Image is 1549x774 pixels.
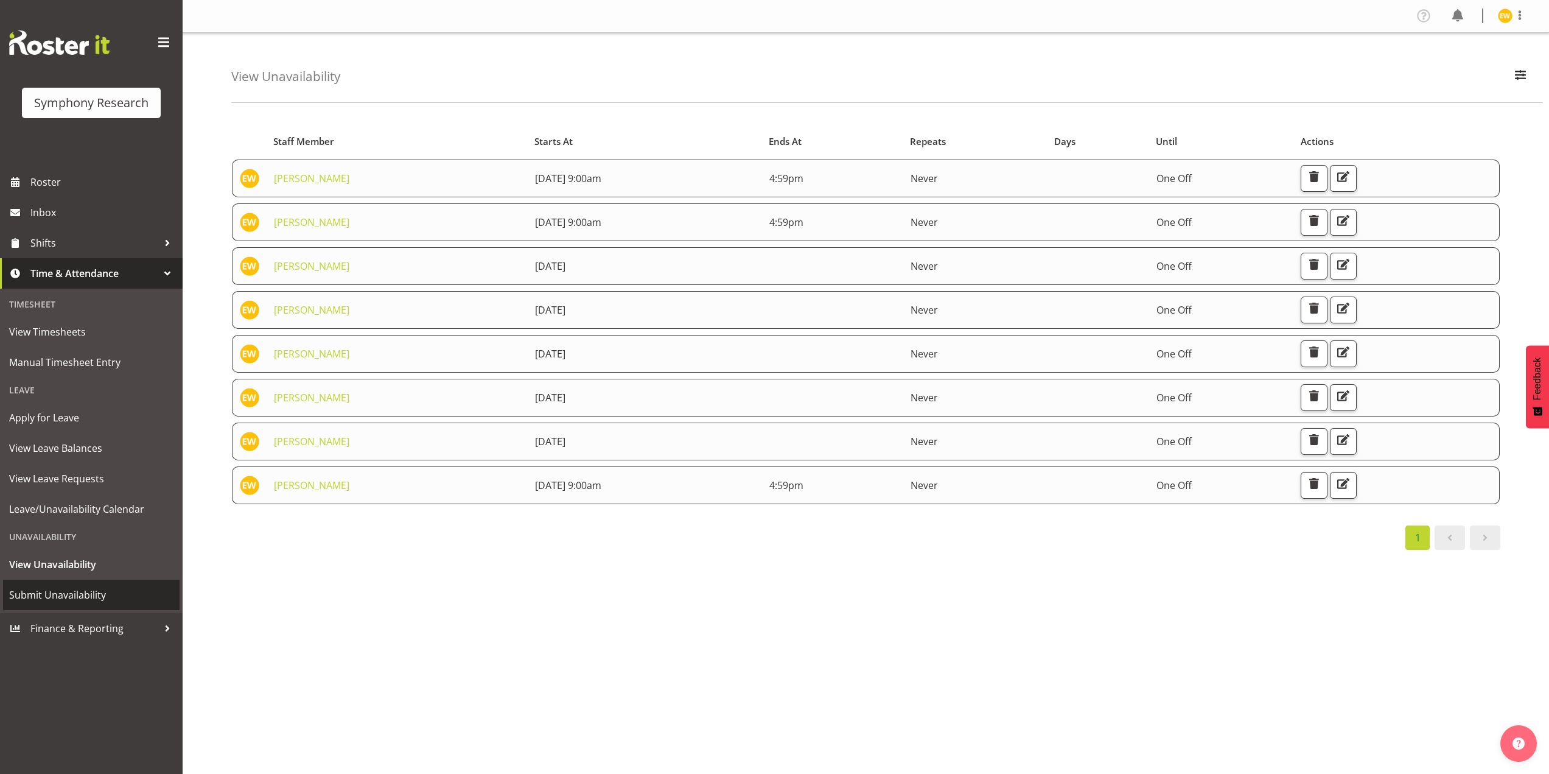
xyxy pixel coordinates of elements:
[274,391,349,404] a: [PERSON_NAME]
[274,216,349,229] a: [PERSON_NAME]
[1330,428,1357,455] button: Edit Unavailability
[1301,135,1334,149] span: Actions
[3,463,180,494] a: View Leave Requests
[1156,172,1192,185] span: One Off
[1301,209,1327,236] button: Delete Unavailability
[9,439,173,457] span: View Leave Balances
[273,135,334,149] span: Staff Member
[3,347,180,378] a: Manual Timesheet Entry
[9,470,173,488] span: View Leave Requests
[535,172,601,185] span: [DATE] 9:00am
[911,216,938,229] span: Never
[534,135,573,149] span: Starts At
[3,433,180,463] a: View Leave Balances
[911,435,938,448] span: Never
[1301,297,1327,323] button: Delete Unavailability
[1512,737,1525,750] img: help-xxl-2.png
[1301,384,1327,411] button: Delete Unavailability
[911,259,938,273] span: Never
[1330,253,1357,280] button: Edit Unavailability
[3,549,180,580] a: View Unavailability
[1330,472,1357,499] button: Edit Unavailability
[911,347,938,361] span: Never
[240,213,259,232] img: enrica-walsh11863.jpg
[535,259,565,273] span: [DATE]
[535,303,565,317] span: [DATE]
[1156,259,1192,273] span: One Off
[30,203,177,222] span: Inbox
[9,555,173,574] span: View Unavailability
[9,409,173,427] span: Apply for Leave
[274,479,349,492] a: [PERSON_NAME]
[1301,165,1327,192] button: Delete Unavailability
[1156,479,1192,492] span: One Off
[1330,340,1357,367] button: Edit Unavailability
[3,403,180,433] a: Apply for Leave
[240,388,259,407] img: enrica-walsh11863.jpg
[274,172,349,185] a: [PERSON_NAME]
[911,391,938,404] span: Never
[9,586,173,604] span: Submit Unavailability
[3,524,180,549] div: Unavailability
[1330,165,1357,192] button: Edit Unavailability
[3,292,180,317] div: Timesheet
[535,435,565,448] span: [DATE]
[1156,347,1192,361] span: One Off
[1301,340,1327,367] button: Delete Unavailability
[9,323,173,341] span: View Timesheets
[1156,303,1192,317] span: One Off
[1301,428,1327,455] button: Delete Unavailability
[1156,435,1192,448] span: One Off
[3,580,180,610] a: Submit Unavailability
[769,172,803,185] span: 4:59pm
[231,69,340,83] h4: View Unavailability
[3,378,180,403] div: Leave
[240,344,259,364] img: enrica-walsh11863.jpg
[911,479,938,492] span: Never
[34,94,149,112] div: Symphony Research
[535,479,601,492] span: [DATE] 9:00am
[30,264,158,283] span: Time & Attendance
[274,435,349,448] a: [PERSON_NAME]
[910,135,946,149] span: Repeats
[769,135,802,149] span: Ends At
[769,479,803,492] span: 4:59pm
[240,432,259,451] img: enrica-walsh11863.jpg
[1156,135,1177,149] span: Until
[3,494,180,524] a: Leave/Unavailability Calendar
[1330,209,1357,236] button: Edit Unavailability
[30,619,158,638] span: Finance & Reporting
[274,303,349,317] a: [PERSON_NAME]
[240,169,259,188] img: enrica-walsh11863.jpg
[274,259,349,273] a: [PERSON_NAME]
[535,216,601,229] span: [DATE] 9:00am
[9,30,110,55] img: Rosterit website logo
[240,476,259,495] img: enrica-walsh11863.jpg
[1526,345,1549,428] button: Feedback - Show survey
[911,172,938,185] span: Never
[911,303,938,317] span: Never
[3,317,180,347] a: View Timesheets
[274,347,349,361] a: [PERSON_NAME]
[1330,384,1357,411] button: Edit Unavailability
[30,173,177,191] span: Roster
[9,353,173,371] span: Manual Timesheet Entry
[1330,297,1357,323] button: Edit Unavailability
[1156,391,1192,404] span: One Off
[769,216,803,229] span: 4:59pm
[535,391,565,404] span: [DATE]
[30,234,158,252] span: Shifts
[9,500,173,518] span: Leave/Unavailability Calendar
[240,256,259,276] img: enrica-walsh11863.jpg
[1156,216,1192,229] span: One Off
[1054,135,1075,149] span: Days
[535,347,565,361] span: [DATE]
[240,300,259,320] img: enrica-walsh11863.jpg
[1508,63,1533,90] button: Filter Employees
[1498,9,1512,23] img: enrica-walsh11863.jpg
[1301,472,1327,499] button: Delete Unavailability
[1532,357,1543,400] span: Feedback
[1301,253,1327,280] button: Delete Unavailability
